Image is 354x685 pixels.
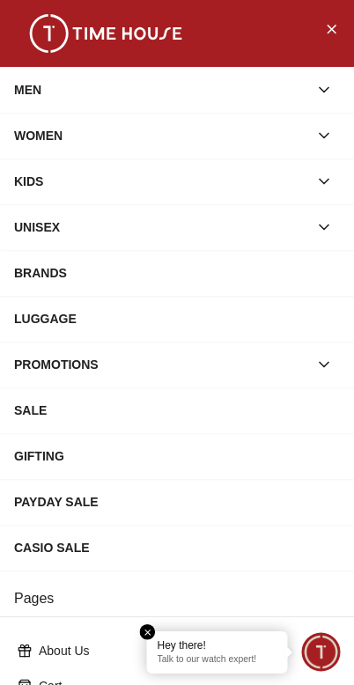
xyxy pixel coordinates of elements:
div: KIDS [14,166,308,197]
button: Close Menu [317,14,345,42]
div: UNISEX [14,211,308,243]
div: PAYDAY SALE [14,486,340,518]
div: MEN [14,74,308,106]
div: WOMEN [14,120,308,151]
p: Talk to our watch expert! [158,654,277,667]
div: LUGGAGE [14,303,340,335]
img: ... [18,14,194,53]
p: About Us [39,642,329,659]
div: CASIO SALE [14,532,340,563]
div: GIFTING [14,440,340,472]
em: Close tooltip [140,624,156,640]
div: SALE [14,394,340,426]
div: Chat Widget [302,633,341,672]
div: PROMOTIONS [14,349,308,380]
div: BRANDS [14,257,340,289]
div: Hey there! [158,638,277,652]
